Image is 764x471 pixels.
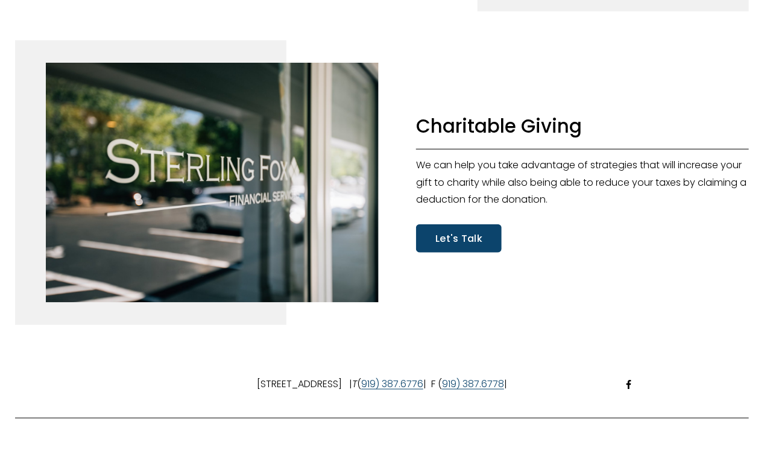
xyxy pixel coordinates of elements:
[361,376,423,393] a: 919) 387.6776
[352,377,357,391] em: T
[442,376,504,393] a: 919) 387.6778
[416,114,749,139] h3: Charitable Giving
[416,157,749,209] p: We can help you take advantage of strategies that will increase your gift to charity while also b...
[15,376,748,393] p: [STREET_ADDRESS] | ( | F ( |
[624,380,634,390] a: Facebook
[416,224,502,253] a: Let's Talk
